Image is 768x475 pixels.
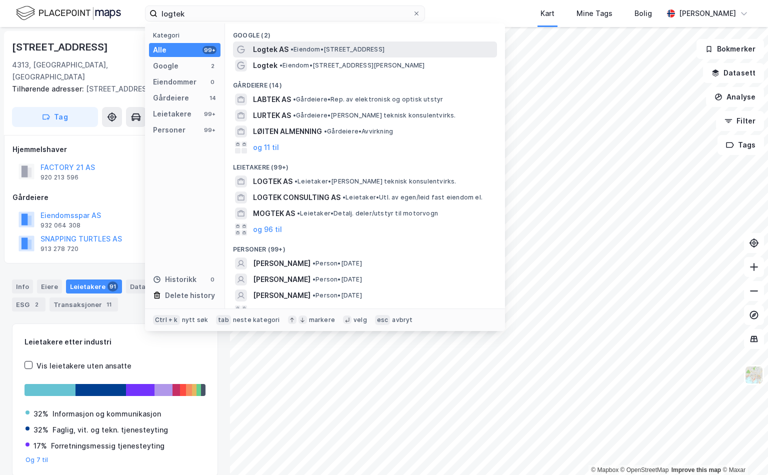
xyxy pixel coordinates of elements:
[253,289,310,301] span: [PERSON_NAME]
[12,107,98,127] button: Tag
[279,61,425,69] span: Eiendom • [STREET_ADDRESS][PERSON_NAME]
[253,93,291,105] span: LABTEK AS
[12,59,165,83] div: 4313, [GEOGRAPHIC_DATA], [GEOGRAPHIC_DATA]
[717,135,764,155] button: Tags
[253,191,340,203] span: LOGTEK CONSULTING AS
[293,95,296,103] span: •
[33,424,48,436] div: 32%
[153,92,189,104] div: Gårdeiere
[104,299,114,309] div: 11
[49,297,118,311] div: Transaksjoner
[12,84,86,93] span: Tilhørende adresser:
[324,127,393,135] span: Gårdeiere • Avvirkning
[12,279,33,293] div: Info
[216,315,231,325] div: tab
[225,73,505,91] div: Gårdeiere (14)
[312,275,315,283] span: •
[253,223,282,235] button: og 96 til
[744,365,763,384] img: Z
[293,95,443,103] span: Gårdeiere • Rep. av elektronisk og optisk utstyr
[12,297,45,311] div: ESG
[208,275,216,283] div: 0
[253,175,292,187] span: LOGTEK AS
[225,23,505,41] div: Google (2)
[253,141,279,153] button: og 11 til
[153,124,185,136] div: Personer
[40,245,78,253] div: 913 278 720
[37,279,62,293] div: Eiere
[620,466,669,473] a: OpenStreetMap
[202,110,216,118] div: 99+
[202,126,216,134] div: 99+
[225,155,505,173] div: Leietakere (99+)
[12,39,110,55] div: [STREET_ADDRESS]
[294,177,456,185] span: Leietaker • [PERSON_NAME] teknisk konsulentvirks.
[312,259,315,267] span: •
[52,424,168,436] div: Faglig, vit. og tekn. tjenesteyting
[294,177,297,185] span: •
[165,289,215,301] div: Delete history
[253,59,277,71] span: Logtek
[126,279,163,293] div: Datasett
[51,440,164,452] div: Forretningsmessig tjenesteyting
[253,109,291,121] span: LURTEK AS
[107,281,118,291] div: 91
[718,427,768,475] iframe: Chat Widget
[253,125,322,137] span: LØITEN ALMENNING
[33,408,48,420] div: 32%
[540,7,554,19] div: Kart
[12,143,217,155] div: Hjemmelshaver
[290,45,293,53] span: •
[591,466,618,473] a: Mapbox
[233,316,280,324] div: neste kategori
[297,209,438,217] span: Leietaker • Detalj. deler/utstyr til motorvogn
[153,31,220,39] div: Kategori
[66,279,122,293] div: Leietakere
[225,237,505,255] div: Personer (99+)
[24,336,205,348] div: Leietakere etter industri
[208,78,216,86] div: 0
[342,193,482,201] span: Leietaker • Utl. av egen/leid fast eiendom el.
[40,221,80,229] div: 932 064 308
[52,408,161,420] div: Informasjon og kommunikasjon
[153,108,191,120] div: Leietakere
[297,209,300,217] span: •
[33,440,47,452] div: 17%
[157,6,412,21] input: Søk på adresse, matrikkel, gårdeiere, leietakere eller personer
[253,257,310,269] span: [PERSON_NAME]
[718,427,768,475] div: Kontrollprogram for chat
[36,360,131,372] div: Vis leietakere uten ansatte
[16,4,121,22] img: logo.f888ab2527a4732fd821a326f86c7f29.svg
[679,7,736,19] div: [PERSON_NAME]
[290,45,384,53] span: Eiendom • [STREET_ADDRESS]
[716,111,764,131] button: Filter
[182,316,208,324] div: nytt søk
[202,46,216,54] div: 99+
[12,83,210,95] div: [STREET_ADDRESS]
[208,62,216,70] div: 2
[153,273,196,285] div: Historikk
[671,466,721,473] a: Improve this map
[312,275,362,283] span: Person • [DATE]
[312,259,362,267] span: Person • [DATE]
[293,111,456,119] span: Gårdeiere • [PERSON_NAME] teknisk konsulentvirks.
[253,273,310,285] span: [PERSON_NAME]
[309,316,335,324] div: markere
[696,39,764,59] button: Bokmerker
[703,63,764,83] button: Datasett
[253,43,288,55] span: Logtek AS
[208,94,216,102] div: 14
[312,291,315,299] span: •
[153,44,166,56] div: Alle
[293,111,296,119] span: •
[324,127,327,135] span: •
[153,315,180,325] div: Ctrl + k
[279,61,282,69] span: •
[342,193,345,201] span: •
[375,315,390,325] div: esc
[392,316,412,324] div: avbryt
[576,7,612,19] div: Mine Tags
[40,173,78,181] div: 920 213 596
[253,207,295,219] span: MOGTEK AS
[31,299,41,309] div: 2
